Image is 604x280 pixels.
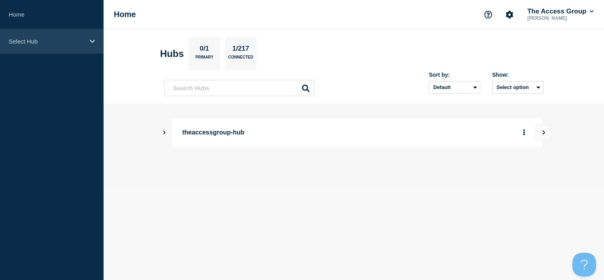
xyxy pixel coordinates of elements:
[228,55,253,63] p: Connected
[572,253,596,276] iframe: Help Scout Beacon - Open
[429,72,480,78] div: Sort by:
[519,125,529,140] button: More actions
[492,81,544,94] button: Select option
[197,45,212,55] p: 0/1
[195,55,213,63] p: Primary
[501,6,518,23] button: Account settings
[429,81,480,94] select: Sort by
[162,130,166,136] button: Show Connected Hubs
[9,38,85,45] p: Select Hub
[229,45,252,55] p: 1/217
[182,125,401,140] p: theaccessgroup-hub
[535,125,551,140] button: View
[164,80,314,96] input: Search Hubs
[492,72,544,78] div: Show:
[480,6,496,23] button: Support
[160,48,184,59] h2: Hubs
[526,15,595,21] p: [PERSON_NAME]
[526,8,595,15] button: The Access Group
[114,10,136,19] h1: Home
